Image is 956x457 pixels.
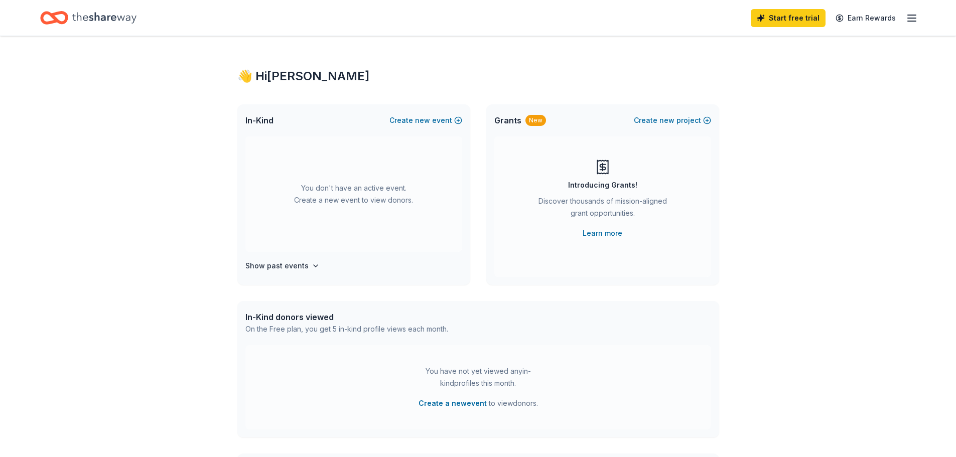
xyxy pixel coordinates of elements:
a: Earn Rewards [830,9,902,27]
h4: Show past events [245,260,309,272]
span: new [415,114,430,126]
div: You have not yet viewed any in-kind profiles this month. [416,365,541,389]
div: Introducing Grants! [568,179,637,191]
span: to view donors . [419,397,538,409]
div: On the Free plan, you get 5 in-kind profile views each month. [245,323,448,335]
button: Createnewevent [389,114,462,126]
button: Create a newevent [419,397,487,409]
div: New [525,115,546,126]
span: Grants [494,114,521,126]
div: In-Kind donors viewed [245,311,448,323]
span: In-Kind [245,114,274,126]
a: Start free trial [751,9,826,27]
span: new [659,114,674,126]
button: Show past events [245,260,320,272]
div: You don't have an active event. Create a new event to view donors. [245,136,462,252]
div: Discover thousands of mission-aligned grant opportunities. [534,195,671,223]
div: 👋 Hi [PERSON_NAME] [237,68,719,84]
a: Learn more [583,227,622,239]
button: Createnewproject [634,114,711,126]
a: Home [40,6,136,30]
